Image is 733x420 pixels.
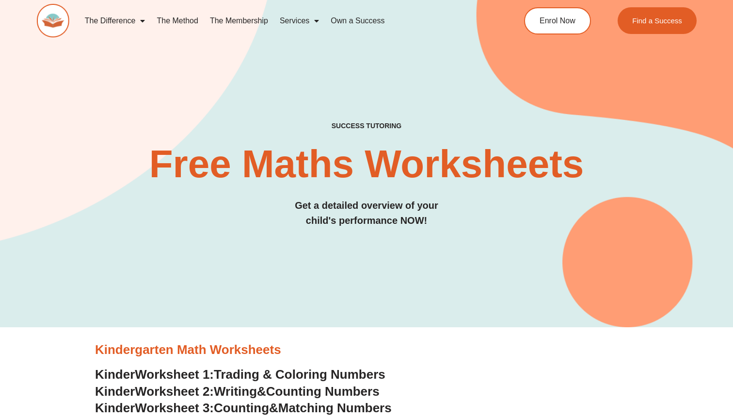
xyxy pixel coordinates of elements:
[37,145,697,184] h2: Free Maths Worksheets​
[95,342,638,358] h3: Kindergarten Math Worksheets
[274,10,325,32] a: Services
[325,10,390,32] a: Own a Success
[214,384,257,399] span: Writing
[266,384,380,399] span: Counting Numbers
[79,10,487,32] nav: Menu
[278,401,392,415] span: Matching Numbers
[204,10,274,32] a: The Membership
[540,17,575,25] span: Enrol Now
[95,384,380,399] a: KinderWorksheet 2:Writing&Counting Numbers
[79,10,151,32] a: The Difference
[618,7,697,34] a: Find a Success
[95,401,392,415] a: KinderWorksheet 3:Counting&Matching Numbers
[95,367,385,382] a: KinderWorksheet 1:Trading & Coloring Numbers
[135,384,214,399] span: Worksheet 2:
[135,367,214,382] span: Worksheet 1:
[214,367,385,382] span: Trading & Coloring Numbers
[632,17,682,24] span: Find a Success
[37,122,697,130] h4: SUCCESS TUTORING​
[151,10,204,32] a: The Method
[135,401,214,415] span: Worksheet 3:
[214,401,269,415] span: Counting
[567,310,733,420] iframe: Chat Widget
[95,367,135,382] span: Kinder
[37,198,697,228] h3: Get a detailed overview of your child's performance NOW!
[95,384,135,399] span: Kinder
[524,7,591,34] a: Enrol Now
[95,401,135,415] span: Kinder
